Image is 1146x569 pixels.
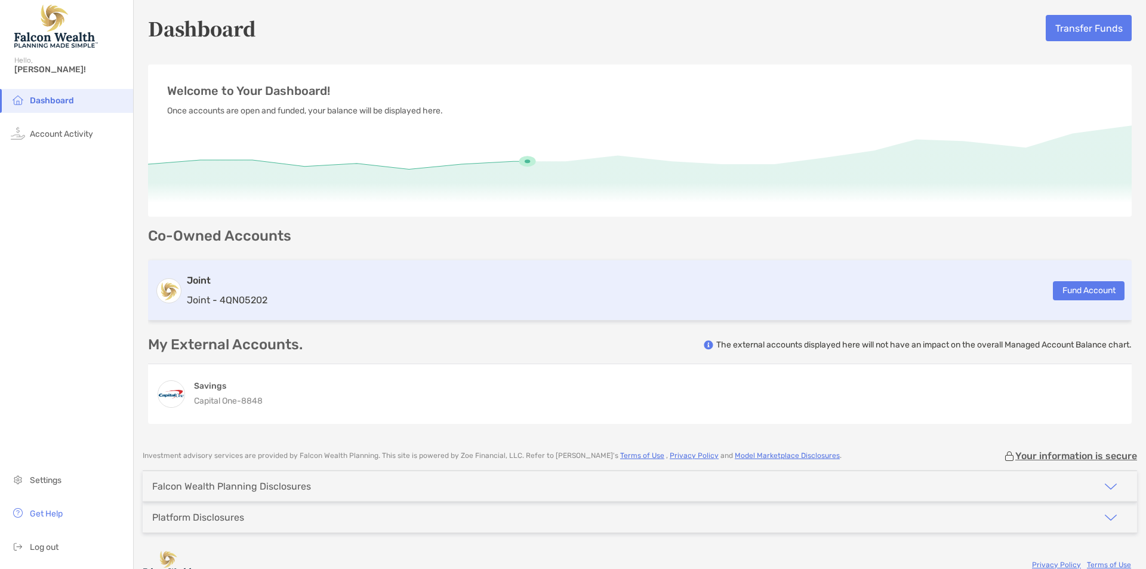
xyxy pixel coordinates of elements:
[143,451,842,460] p: Investment advisory services are provided by Falcon Wealth Planning . This site is powered by Zoe...
[194,396,241,406] span: Capital One -
[148,14,256,42] h5: Dashboard
[1015,450,1137,462] p: Your information is secure
[152,512,244,523] div: Platform Disclosures
[1046,15,1132,41] button: Transfer Funds
[1104,479,1118,494] img: icon arrow
[716,339,1132,350] p: The external accounts displayed here will not have an impact on the overall Managed Account Balan...
[157,279,181,303] img: logo account
[30,542,58,552] span: Log out
[30,475,61,485] span: Settings
[704,340,713,350] img: info
[11,472,25,487] img: settings icon
[1104,510,1118,525] img: icon arrow
[30,96,74,106] span: Dashboard
[14,64,126,75] span: [PERSON_NAME]!
[148,337,303,352] p: My External Accounts.
[14,5,98,48] img: Falcon Wealth Planning Logo
[1087,561,1131,569] a: Terms of Use
[30,129,93,139] span: Account Activity
[11,93,25,107] img: household icon
[241,396,263,406] span: 8848
[187,293,267,307] p: Joint - 4QN05202
[670,451,719,460] a: Privacy Policy
[620,451,664,460] a: Terms of Use
[194,380,263,392] h4: Savings
[11,539,25,553] img: logout icon
[158,381,184,407] img: 360 Money Market
[148,229,1132,244] p: Co-Owned Accounts
[187,273,267,288] h3: Joint
[167,103,1113,118] p: Once accounts are open and funded, your balance will be displayed here.
[735,451,840,460] a: Model Marketplace Disclosures
[30,509,63,519] span: Get Help
[1032,561,1081,569] a: Privacy Policy
[167,84,1113,99] p: Welcome to Your Dashboard!
[11,126,25,140] img: activity icon
[1053,281,1125,300] button: Fund Account
[152,481,311,492] div: Falcon Wealth Planning Disclosures
[11,506,25,520] img: get-help icon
